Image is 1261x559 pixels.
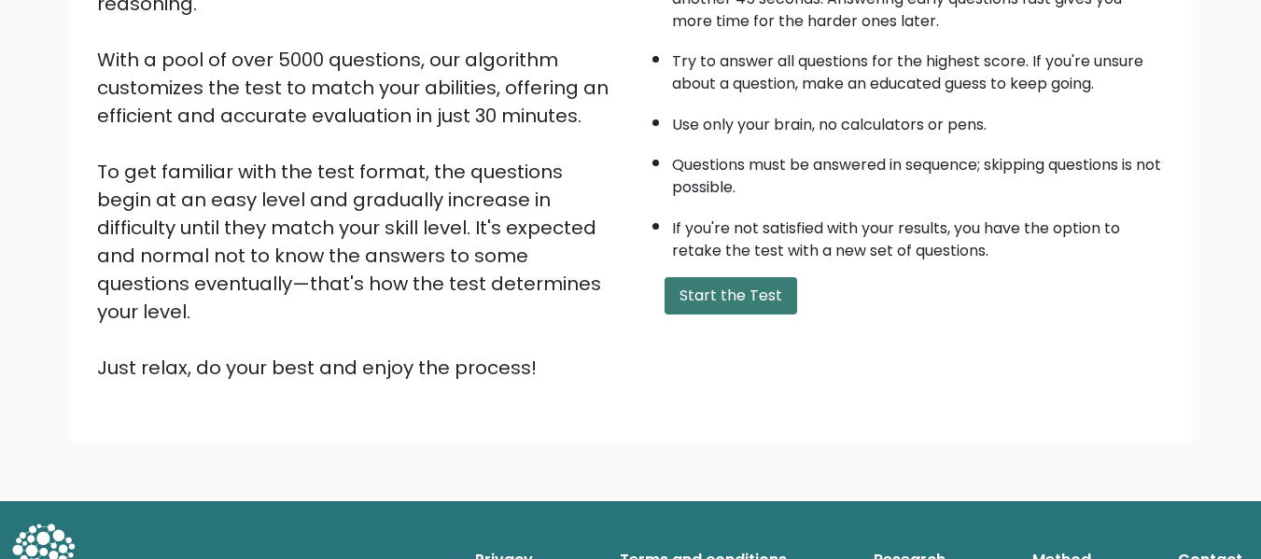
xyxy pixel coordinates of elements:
[665,277,797,314] button: Start the Test
[672,105,1165,136] li: Use only your brain, no calculators or pens.
[672,145,1165,199] li: Questions must be answered in sequence; skipping questions is not possible.
[672,208,1165,262] li: If you're not satisfied with your results, you have the option to retake the test with a new set ...
[672,41,1165,95] li: Try to answer all questions for the highest score. If you're unsure about a question, make an edu...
